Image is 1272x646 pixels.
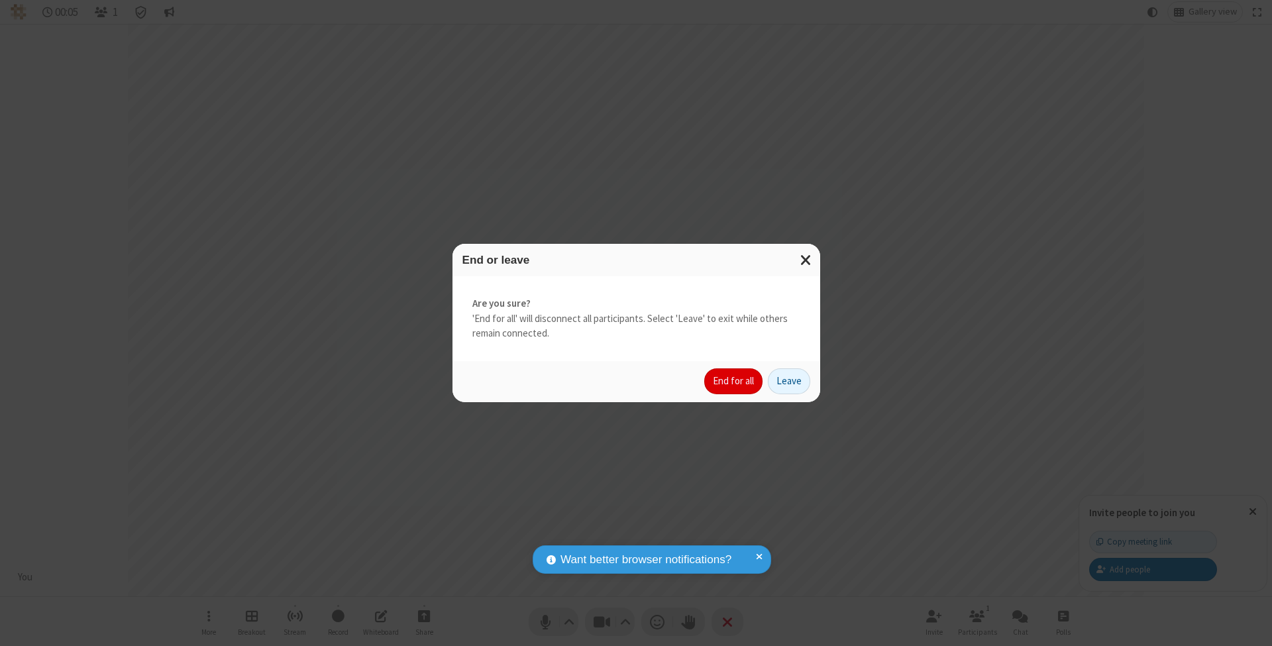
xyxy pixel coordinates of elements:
button: Leave [768,368,810,395]
h3: End or leave [462,254,810,266]
span: Want better browser notifications? [560,551,731,568]
strong: Are you sure? [472,296,800,311]
div: 'End for all' will disconnect all participants. Select 'Leave' to exit while others remain connec... [452,276,820,361]
button: Close modal [792,244,820,276]
button: End for all [704,368,763,395]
